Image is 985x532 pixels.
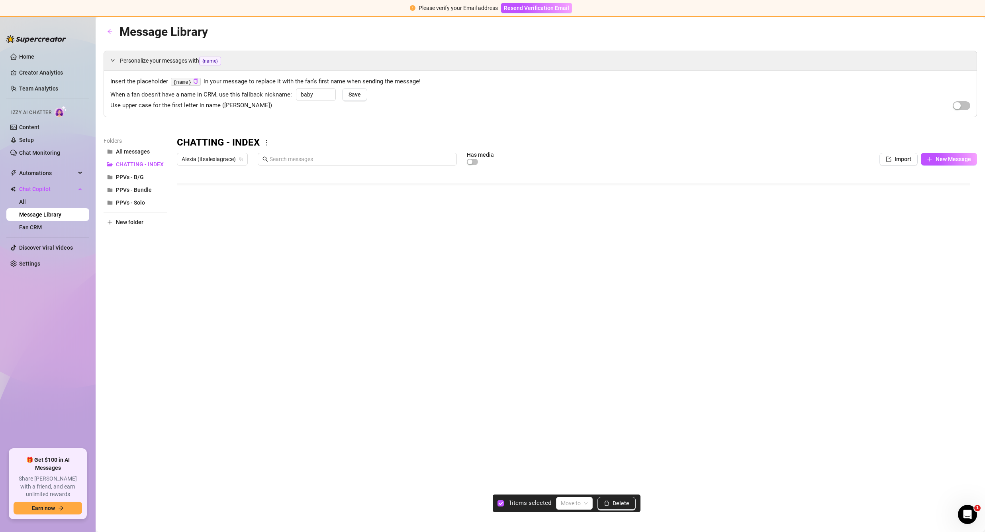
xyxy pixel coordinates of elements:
span: Delete [613,500,629,506]
span: New Message [936,156,971,162]
span: arrow-left [107,29,113,34]
span: plus [107,219,113,225]
span: Personalize your messages with [120,56,970,65]
span: thunderbolt [10,170,17,176]
article: Has media [467,152,494,157]
span: New folder [116,219,143,225]
span: Save [349,91,361,98]
div: Please verify your Email address [419,4,498,12]
a: Fan CRM [19,224,42,231]
article: Message Library [119,22,208,41]
h3: CHATTING - INDEX [177,136,260,149]
span: {name} [199,57,221,65]
span: 1 [974,505,981,511]
span: Import [895,156,911,162]
a: Home [19,53,34,60]
span: All messages [116,148,150,155]
a: Team Analytics [19,85,58,92]
span: Use upper case for the first letter in name ([PERSON_NAME]) [110,101,272,110]
iframe: Intercom live chat [958,505,977,524]
input: Search messages [270,155,452,164]
span: Izzy AI Chatter [11,109,51,116]
a: Message Library [19,211,61,218]
span: folder-open [107,162,113,167]
a: All [19,199,26,205]
a: Chat Monitoring [19,150,60,156]
span: Alexia (itsalexiagrace) [182,153,243,165]
button: Resend Verification Email [501,3,572,13]
span: team [239,157,243,162]
span: PPVs - Bundle [116,187,152,193]
span: Earn now [32,505,55,511]
div: Personalize your messages with{name} [104,51,977,70]
span: delete [604,500,609,506]
button: All messages [104,145,167,158]
span: expanded [110,58,115,63]
span: PPVs - Solo [116,199,145,206]
button: Delete [597,497,636,510]
button: Click to Copy [193,79,198,85]
a: Setup [19,137,34,143]
button: Save [342,88,367,101]
span: folder [107,187,113,193]
span: When a fan doesn’t have a name in CRM, use this fallback nickname: [110,90,292,100]
span: exclamation-circle [410,5,415,11]
span: Automations [19,167,76,179]
code: {name} [171,78,201,86]
img: AI Chatter [55,106,67,117]
span: arrow-right [58,505,64,511]
button: PPVs - Bundle [104,183,167,196]
img: logo-BBDzfeDw.svg [6,35,66,43]
a: Creator Analytics [19,66,83,79]
span: Resend Verification Email [504,5,569,11]
span: folder [107,200,113,205]
a: Discover Viral Videos [19,244,73,251]
span: Chat Copilot [19,183,76,195]
span: import [886,156,891,162]
a: Content [19,124,39,130]
article: Folders [104,136,167,145]
span: copy [193,79,198,84]
button: New Message [921,153,977,166]
button: New folder [104,216,167,229]
img: Chat Copilot [10,186,16,192]
span: search [262,156,268,162]
span: Share [PERSON_NAME] with a friend, and earn unlimited rewards [14,475,82,499]
button: Import [879,153,918,166]
article: 1 items selected [509,499,551,508]
span: more [263,139,270,146]
span: CHATTING - INDEX [116,161,164,167]
span: folder [107,174,113,180]
button: CHATTING - INDEX [104,158,167,171]
span: folder [107,149,113,154]
span: 🎁 Get $100 in AI Messages [14,456,82,472]
span: PPVs - B/G [116,174,144,180]
span: Insert the placeholder in your message to replace it with the fan’s first name when sending the m... [110,77,970,87]
button: PPVs - B/G [104,171,167,183]
button: PPVs - Solo [104,196,167,209]
a: Settings [19,260,40,267]
span: plus [927,156,932,162]
button: Earn nowarrow-right [14,502,82,514]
